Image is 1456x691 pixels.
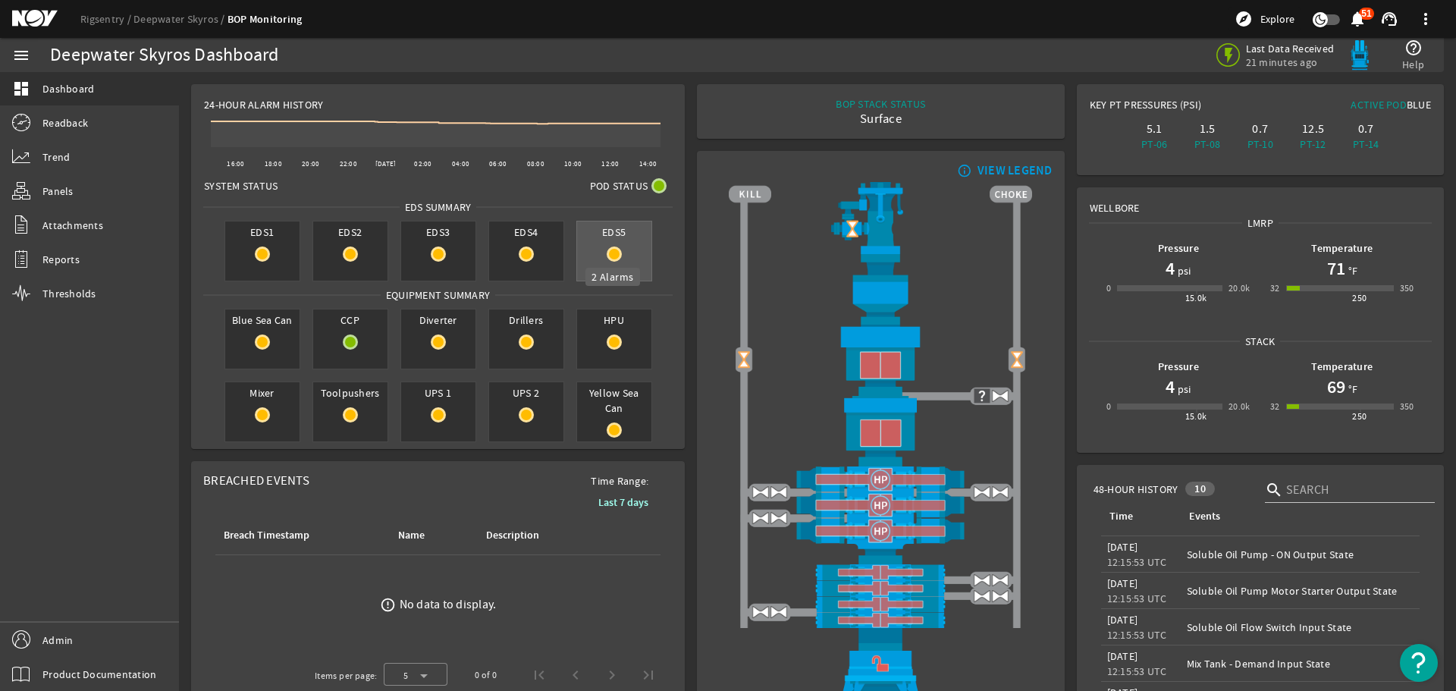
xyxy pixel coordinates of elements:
img: ValveOpen.png [991,571,1009,589]
span: Dashboard [42,81,94,96]
div: 32 [1270,399,1280,414]
a: Deepwater Skyros [133,12,227,26]
div: 1.5 [1184,121,1231,137]
span: Help [1402,57,1424,72]
div: 15.0k [1185,291,1207,306]
img: Valve2OpenBlock.png [843,220,861,238]
legacy-datetime-component: 12:15:53 UTC [1107,628,1167,642]
span: System Status [204,178,278,193]
div: 10 [1185,482,1215,496]
span: Toolpushers [313,382,388,404]
span: HPU [577,309,651,331]
img: PipeRamClose.png [729,580,1032,596]
div: Wellbore [1078,188,1443,215]
span: Reports [42,252,80,267]
input: Search [1286,481,1423,499]
span: Active Pod [1351,98,1407,112]
img: ValveOpen.png [973,483,991,501]
img: ValveOpen.png [752,483,770,501]
span: Equipment Summary [381,287,495,303]
span: Diverter [401,309,475,331]
div: 5.1 [1131,121,1178,137]
span: Admin [42,633,73,648]
span: Mixer [225,382,300,404]
b: Last 7 days [598,495,648,510]
span: psi [1175,263,1191,278]
div: Soluble Oil Pump Motor Starter Output State [1187,583,1414,598]
div: Mix Tank - Demand Input State [1187,656,1414,671]
span: °F [1345,382,1358,397]
img: ValveOpen.png [973,587,991,605]
div: Events [1189,508,1220,525]
i: search [1265,481,1283,499]
a: BOP Monitoring [227,12,303,27]
mat-icon: menu [12,46,30,64]
div: 350 [1400,399,1414,414]
span: EDS SUMMARY [400,199,477,215]
text: 06:00 [489,159,507,168]
span: 21 minutes ago [1246,55,1335,69]
b: Temperature [1311,241,1373,256]
img: LowerAnnularClose.png [729,396,1032,466]
mat-icon: help_outline [1404,39,1423,57]
img: BopBodyShearBottom.png [729,544,1032,564]
span: EDS1 [225,221,300,243]
div: Name [398,527,425,544]
div: Surface [836,112,925,127]
span: UPS 1 [401,382,475,404]
span: Time Range: [579,473,661,488]
b: Temperature [1311,360,1373,374]
text: 22:00 [340,159,357,168]
span: Trend [42,149,70,165]
mat-icon: notifications [1348,10,1367,28]
div: 15.0k [1185,409,1207,424]
div: Time [1107,508,1169,525]
text: 04:00 [452,159,469,168]
legacy-datetime-component: 12:15:53 UTC [1107,664,1167,678]
img: FlexJoint.png [729,254,1032,325]
span: Drillers [489,309,563,331]
text: 12:00 [602,159,620,168]
img: ValveOpen.png [973,571,991,589]
img: PipeRamClose.png [729,612,1032,628]
img: Valve2OpenBlock.png [735,351,753,369]
h1: 69 [1327,375,1345,399]
span: Panels [42,184,74,199]
legacy-datetime-component: 12:15:53 UTC [1107,592,1167,605]
div: Description [484,527,592,544]
mat-icon: error_outline [380,597,396,613]
div: 12.5 [1290,121,1337,137]
legacy-datetime-component: 12:15:53 UTC [1107,555,1167,569]
span: 24-Hour Alarm History [204,97,323,112]
img: ShearRamHPClose.png [729,492,1032,518]
div: 0.7 [1342,121,1389,137]
span: EDS3 [401,221,475,243]
div: Breach Timestamp [224,527,309,544]
div: PT-06 [1131,137,1178,152]
div: PT-14 [1342,137,1389,152]
span: psi [1175,382,1191,397]
div: PT-10 [1237,137,1284,152]
span: Attachments [42,218,103,233]
span: Explore [1260,11,1294,27]
legacy-datetime-component: [DATE] [1107,613,1138,627]
span: EDS4 [489,221,563,243]
text: 02:00 [414,159,431,168]
img: UpperAnnularClose.png [729,325,1032,396]
text: 08:00 [527,159,544,168]
mat-icon: explore [1235,10,1253,28]
b: Pressure [1158,241,1199,256]
div: 350 [1400,281,1414,296]
div: 0 of 0 [475,667,497,683]
legacy-datetime-component: [DATE] [1107,649,1138,663]
button: 51 [1349,11,1365,27]
img: UnknownValve.png [973,387,991,405]
button: Explore [1228,7,1301,31]
img: PipeRamClose.png [729,596,1032,612]
div: PT-08 [1184,137,1231,152]
mat-icon: info_outline [954,165,972,177]
span: Yellow Sea Can [577,382,651,419]
span: 48-Hour History [1094,482,1178,497]
div: Time [1109,508,1133,525]
div: 250 [1352,291,1367,306]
